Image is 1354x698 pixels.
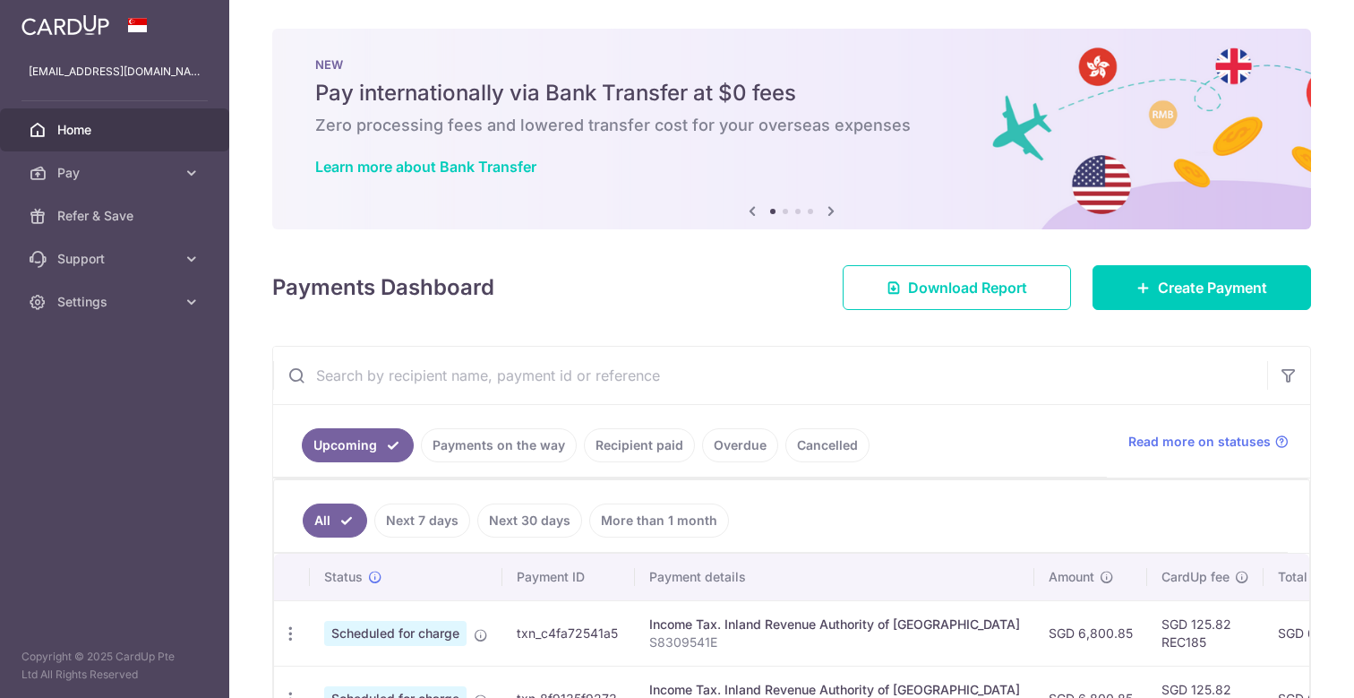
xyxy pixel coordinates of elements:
a: All [303,504,367,538]
span: CardUp fee [1161,568,1230,586]
td: SGD 125.82 REC185 [1147,600,1264,666]
a: Read more on statuses [1128,433,1289,451]
th: Payment details [635,554,1034,600]
h6: Zero processing fees and lowered transfer cost for your overseas expenses [315,115,1268,136]
span: Scheduled for charge [324,621,467,646]
td: SGD 6,800.85 [1034,600,1147,666]
span: Pay [57,164,176,182]
input: Search by recipient name, payment id or reference [273,347,1267,404]
p: NEW [315,57,1268,72]
span: Refer & Save [57,207,176,225]
a: Upcoming [302,428,414,462]
span: Create Payment [1158,277,1267,298]
span: Home [57,121,176,139]
a: Recipient paid [584,428,695,462]
a: Create Payment [1093,265,1311,310]
span: Support [57,250,176,268]
a: More than 1 month [589,504,729,538]
p: [EMAIL_ADDRESS][DOMAIN_NAME] [29,63,201,81]
td: txn_c4fa72541a5 [502,600,635,666]
a: Payments on the way [421,428,577,462]
span: Total amt. [1278,568,1337,586]
img: CardUp [21,14,109,36]
img: Bank transfer banner [272,29,1311,229]
span: Download Report [908,277,1027,298]
a: Learn more about Bank Transfer [315,158,536,176]
a: Next 7 days [374,504,470,538]
span: Read more on statuses [1128,433,1271,451]
a: Next 30 days [477,504,582,538]
h4: Payments Dashboard [272,271,494,304]
a: Cancelled [785,428,870,462]
a: Download Report [843,265,1071,310]
p: S8309541E [649,633,1020,651]
div: Income Tax. Inland Revenue Authority of [GEOGRAPHIC_DATA] [649,616,1020,633]
a: Overdue [702,428,778,462]
th: Payment ID [502,554,635,600]
span: Settings [57,293,176,311]
span: Status [324,568,363,586]
span: Help [41,13,78,29]
h5: Pay internationally via Bank Transfer at $0 fees [315,79,1268,108]
span: Amount [1049,568,1094,586]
